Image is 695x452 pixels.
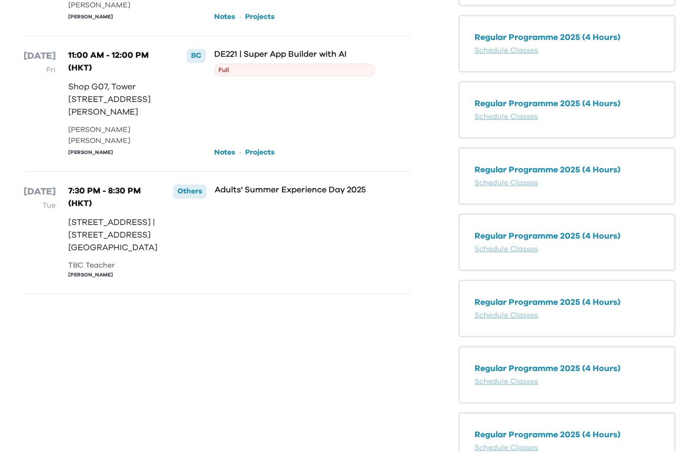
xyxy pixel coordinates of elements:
p: Tue [24,199,56,212]
div: BC [187,49,206,63]
p: Adults' Summer Experience Day 2025 [215,184,376,195]
a: Schedule Classes [475,245,538,253]
span: Full [214,64,375,76]
p: [STREET_ADDRESS] | [STREET_ADDRESS][GEOGRAPHIC_DATA] [68,216,165,254]
a: Schedule Classes [475,444,538,451]
a: Notes [214,147,235,158]
p: · [239,11,241,23]
a: Schedule Classes [475,47,538,54]
p: Fri [24,64,56,76]
a: Projects [245,147,275,158]
a: Schedule Classes [475,179,538,187]
p: DE221 | Super App Builder with AI [214,49,375,59]
div: Others [173,184,206,198]
p: 11:00 AM - 12:00 PM (HKT) [68,49,165,74]
div: [PERSON_NAME] [68,149,165,157]
p: Regular Programme 2025 (4 Hours) [475,97,659,110]
p: Regular Programme 2025 (4 Hours) [475,230,659,242]
div: [PERSON_NAME] [PERSON_NAME] [68,125,165,147]
a: Projects [245,12,275,22]
p: Regular Programme 2025 (4 Hours) [475,362,659,375]
a: Schedule Classes [475,113,538,120]
div: TBC Teacher [68,260,165,271]
p: Shop G07, Tower [STREET_ADDRESS][PERSON_NAME] [68,80,165,118]
p: [DATE] [24,184,56,199]
p: Regular Programme 2025 (4 Hours) [475,31,659,44]
a: Notes [214,12,235,22]
p: · [239,146,241,159]
p: Regular Programme 2025 (4 Hours) [475,428,659,441]
p: [DATE] [24,49,56,64]
p: Regular Programme 2025 (4 Hours) [475,296,659,309]
div: [PERSON_NAME] [68,13,165,21]
div: [PERSON_NAME] [68,271,165,279]
p: 7:30 PM - 8:30 PM (HKT) [68,184,165,210]
p: Regular Programme 2025 (4 Hours) [475,163,659,176]
a: Schedule Classes [475,378,538,385]
a: Schedule Classes [475,312,538,319]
